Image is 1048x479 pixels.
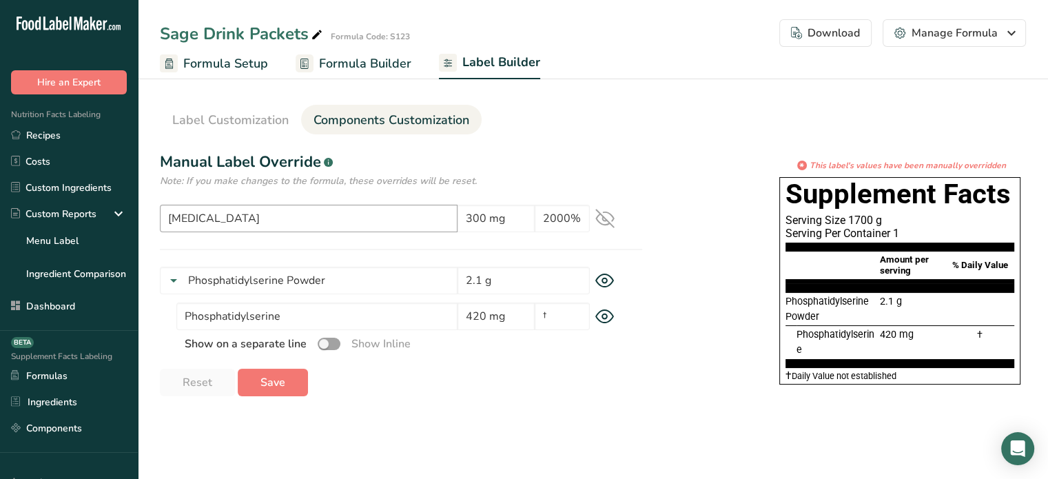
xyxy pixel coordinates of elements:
[331,30,410,43] div: Formula Code: S123
[11,207,96,221] div: Custom Reports
[779,19,872,47] button: Download
[883,19,1026,47] button: Manage Formula
[11,70,127,94] button: Hire an Expert
[785,369,792,382] span: †
[160,151,642,174] h1: Manual Label Override
[880,329,914,340] span: 420 mg
[785,227,1014,240] div: Serving Per Container 1
[172,111,289,130] span: Label Customization
[880,296,902,307] span: 2.1 g
[351,336,411,352] span: Show Inline
[1001,432,1034,465] div: Open Intercom Messenger
[462,53,540,72] span: Label Builder
[160,48,268,79] a: Formula Setup
[11,337,34,348] div: BETA
[183,54,268,73] span: Formula Setup
[785,368,1014,384] section: Daily Value not established
[535,205,590,232] input: 2000%
[458,205,535,232] input: 300 mg
[785,214,1014,227] div: Serving Size 1700 g
[160,205,458,232] input: Vitamin E
[185,336,307,352] span: Show on a separate line
[314,111,469,130] span: Components Customization
[791,25,860,41] div: Download
[160,369,235,396] button: Reset
[319,54,411,73] span: Formula Builder
[160,21,325,46] div: Sage Drink Packets
[458,303,535,330] input: 420 mg
[183,374,212,391] span: Reset
[458,267,590,294] input: 2.1 g
[176,303,458,330] input: Phosphatidylserine
[785,178,1014,211] h1: Supplement Facts
[952,260,1008,270] span: % Daily Value
[535,303,590,330] input: †
[260,374,285,391] span: Save
[238,369,308,396] button: Save
[977,329,983,340] span: †
[160,267,458,294] input: Phosphatidylserine Powder
[810,159,1006,172] i: This label's values have been manually overridden
[296,48,411,79] a: Formula Builder
[785,296,869,323] span: Phosphatidylserine Powder
[797,329,874,356] span: Phosphatidylserine
[439,47,540,80] a: Label Builder
[160,174,477,187] i: Note: If you make changes to the formula, these overrides will be reset.
[894,25,1014,41] div: Manage Formula
[880,254,929,276] span: Amount per serving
